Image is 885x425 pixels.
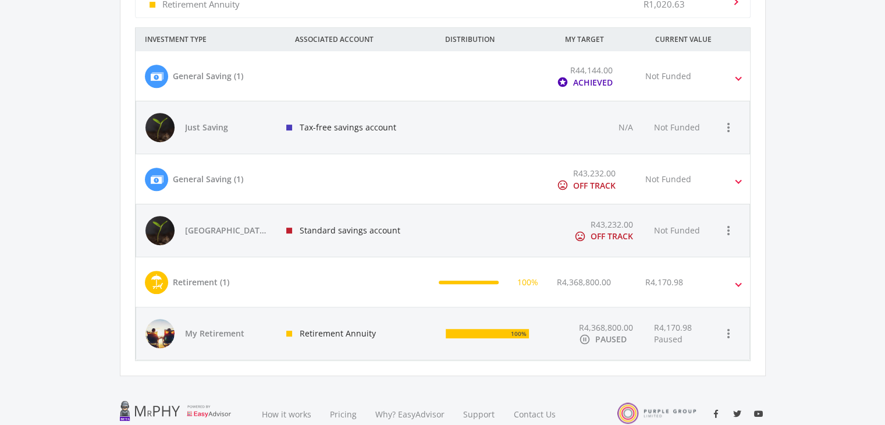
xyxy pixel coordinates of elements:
[579,334,591,345] i: pause_circle_outline
[646,28,766,51] div: CURRENT VALUE
[136,51,750,101] mat-expansion-panel-header: General Saving (1) R44,144.00 stars ACHIEVED Not Funded
[436,28,556,51] div: DISTRIBUTION
[721,224,735,238] i: more_vert
[556,28,646,51] div: MY TARGET
[173,70,243,82] div: General Saving (1)
[136,154,750,204] mat-expansion-panel-header: General Saving (1) R43,232.00 mood_bad OFF TRACK Not Funded
[277,307,436,360] div: Retirement Annuity
[717,322,740,345] button: more_vert
[591,219,633,230] span: R43,232.00
[573,168,616,179] span: R43,232.00
[654,122,700,133] span: Not Funded
[717,116,740,139] button: more_vert
[185,328,266,339] span: My Retirement
[721,327,735,341] i: more_vert
[573,76,613,88] div: ACHIEVED
[573,179,616,192] div: OFF TRACK
[591,231,633,242] div: OFF TRACK
[579,322,633,333] span: R4,368,800.00
[277,204,436,257] div: Standard savings account
[645,276,683,288] div: R4,170.98
[654,322,692,345] div: R4,170.98
[721,121,735,134] i: more_vert
[654,334,683,345] span: Paused
[574,231,586,242] i: mood_bad
[136,204,750,257] div: General Saving (1) R43,232.00 mood_bad OFF TRACK Not Funded
[557,277,611,288] span: R4,368,800.00
[136,28,286,51] div: INVESTMENT TYPE
[619,122,633,133] span: N/A
[717,219,740,242] button: more_vert
[557,179,568,191] i: mood_bad
[173,276,229,288] div: Retirement (1)
[557,76,568,88] i: stars
[136,307,750,360] div: Retirement (1) 100% R4,368,800.00 R4,170.98
[277,101,436,154] div: Tax-free savings account
[136,257,750,307] mat-expansion-panel-header: Retirement (1) 100% R4,368,800.00 R4,170.98
[136,101,750,154] div: General Saving (1) R44,144.00 stars ACHIEVED Not Funded
[185,225,266,236] span: [GEOGRAPHIC_DATA]
[595,334,627,345] div: PAUSED
[570,65,613,76] span: R44,144.00
[173,173,243,185] div: General Saving (1)
[654,225,700,236] span: Not Funded
[517,276,538,288] div: 100%
[645,70,691,82] div: Not Funded
[508,328,527,339] div: 100%
[185,122,266,133] span: Just Saving
[286,28,436,51] div: ASSOCIATED ACCOUNT
[645,173,691,185] div: Not Funded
